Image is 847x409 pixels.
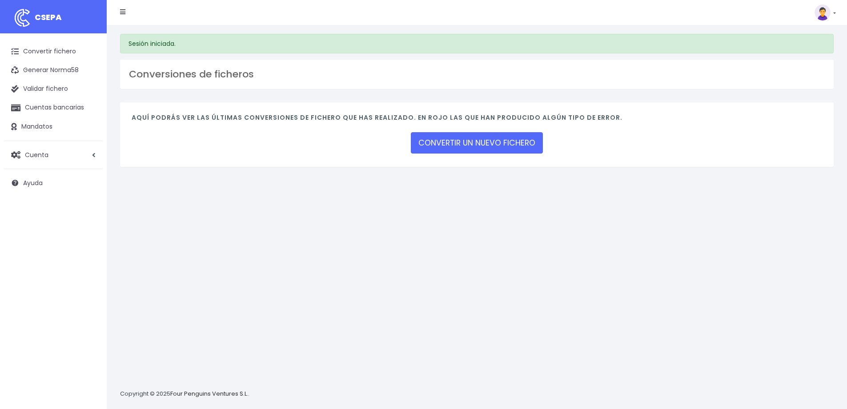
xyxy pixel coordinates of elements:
a: Ayuda [4,174,102,192]
a: Validar fichero [4,80,102,98]
a: Convertir fichero [4,42,102,61]
div: Sesión iniciada. [120,34,834,53]
a: Generar Norma58 [4,61,102,80]
span: Cuenta [25,150,48,159]
a: Mandatos [4,117,102,136]
a: Cuentas bancarias [4,98,102,117]
p: Copyright © 2025 . [120,389,249,399]
img: profile [815,4,831,20]
a: CONVERTIR UN NUEVO FICHERO [411,132,543,154]
h4: Aquí podrás ver las últimas conversiones de fichero que has realizado. En rojo las que han produc... [132,114,822,126]
h3: Conversiones de ficheros [129,69,825,80]
a: Cuenta [4,146,102,164]
span: CSEPA [35,12,62,23]
img: logo [11,7,33,29]
span: Ayuda [23,178,43,187]
a: Four Penguins Ventures S.L. [170,389,248,398]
